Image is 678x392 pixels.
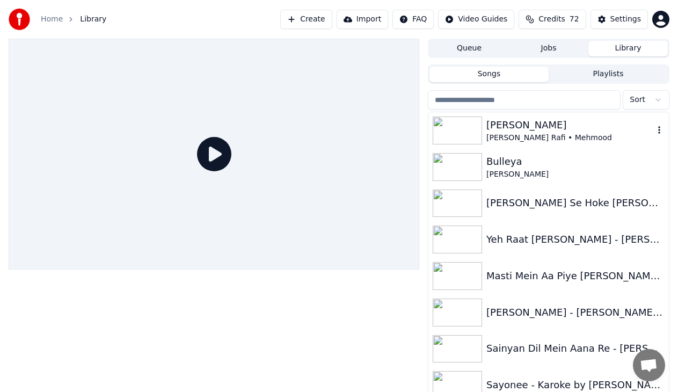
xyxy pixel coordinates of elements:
[486,268,665,284] div: Masti Mein Aa Piye [PERSON_NAME] - Karaoke by [PERSON_NAME]
[486,169,665,180] div: [PERSON_NAME]
[41,14,63,25] a: Home
[570,14,579,25] span: 72
[538,14,565,25] span: Credits
[429,41,509,56] button: Queue
[610,14,641,25] div: Settings
[590,10,648,29] button: Settings
[486,341,665,356] div: Sainyan Dil Mein Aana Re - [PERSON_NAME] - Karaoke by [PERSON_NAME]
[486,232,665,247] div: Yeh Raat [PERSON_NAME] - [PERSON_NAME] by [PERSON_NAME]
[549,67,668,82] button: Playlists
[588,41,668,56] button: Library
[519,10,586,29] button: Credits72
[486,154,665,169] div: Bulleya
[9,9,30,30] img: youka
[486,133,654,143] div: [PERSON_NAME] Rafi • Mehmood
[392,10,434,29] button: FAQ
[486,118,654,133] div: [PERSON_NAME]
[509,41,588,56] button: Jobs
[486,195,665,210] div: [PERSON_NAME] Se Hoke [PERSON_NAME] by [PERSON_NAME]
[438,10,514,29] button: Video Guides
[630,95,645,105] span: Sort
[337,10,388,29] button: Import
[280,10,332,29] button: Create
[633,349,665,381] a: Open chat
[41,14,106,25] nav: breadcrumb
[80,14,106,25] span: Library
[486,305,665,320] div: [PERSON_NAME] - [PERSON_NAME] - Practice
[429,67,549,82] button: Songs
